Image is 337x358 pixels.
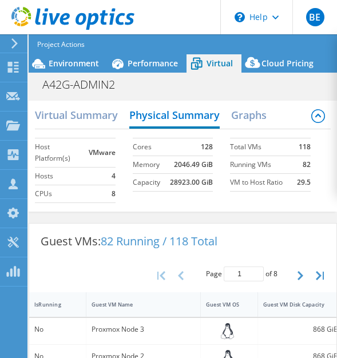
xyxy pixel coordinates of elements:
span: Performance [128,58,178,69]
div: Guest VM OS [206,301,239,308]
div: IsRunning [34,301,67,308]
span: BE [306,8,324,26]
label: CPUs [35,188,89,200]
div: No [34,323,81,336]
label: Capacity [133,177,168,188]
b: VMware [89,147,116,158]
span: Project Actions [37,38,85,51]
h2: Graphs [231,104,267,126]
span: Environment [49,58,99,69]
label: Hosts [35,170,89,182]
span: 82 Running / 118 Total [101,233,217,249]
b: 4 [112,170,116,182]
label: Cores [133,141,168,153]
span: Virtual [207,58,233,69]
span: 8 [273,269,277,279]
b: 8 [112,188,116,200]
b: 118 [299,141,311,153]
label: Host Platform(s) [35,141,89,164]
div: Guest VMs: [29,224,229,259]
b: 82 [303,159,311,170]
b: 28923.00 GiB [170,177,213,188]
b: 128 [201,141,213,153]
label: Running VMs [230,159,295,170]
span: Page of [206,266,277,281]
label: Memory [133,159,168,170]
h2: Virtual Summary [35,104,118,126]
div: Guest VM Name [92,301,181,308]
b: 2046.49 GiB [174,159,213,170]
svg: \n [235,12,245,22]
b: 29.5 [297,177,311,188]
div: Guest VM Disk Capacity [263,301,324,308]
div: Proxmox Node 3 [92,323,195,336]
span: Cloud Pricing [261,58,314,69]
h2: Physical Summary [129,104,220,129]
label: VM to Host Ratio [230,177,295,188]
label: Total VMs [230,141,295,153]
h1: A42G-ADMIN2 [37,78,133,91]
input: jump to page [224,266,264,281]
